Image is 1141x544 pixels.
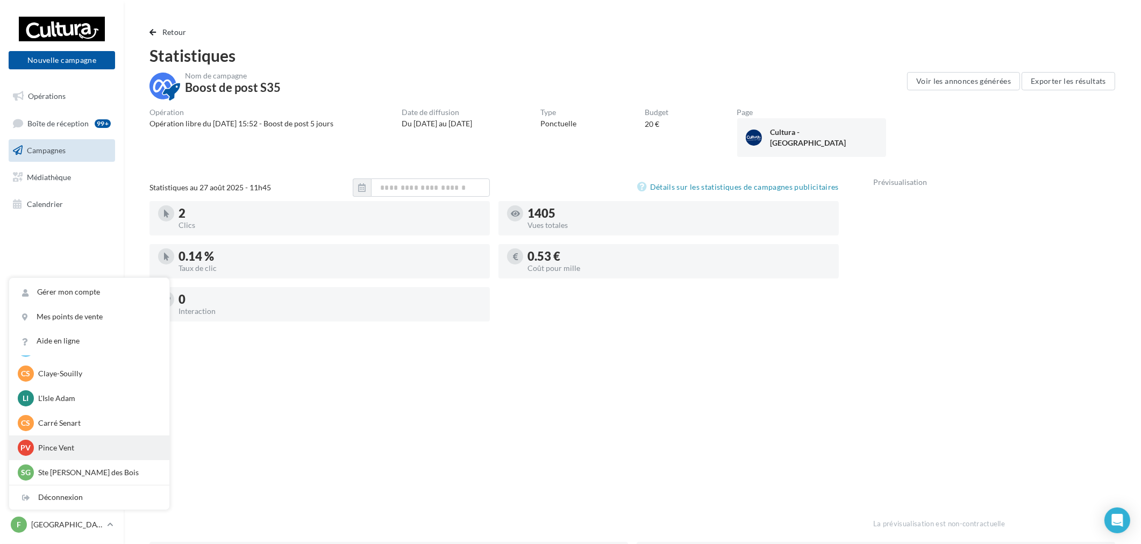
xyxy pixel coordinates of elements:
span: LI [23,393,29,404]
div: 20 € [645,119,659,130]
span: F [17,519,21,530]
div: Open Intercom Messenger [1104,507,1130,533]
div: Coût pour mille [527,264,830,272]
a: Calendrier [6,193,117,216]
span: Boîte de réception [27,118,89,127]
a: Mes points de vente [9,305,169,329]
p: Pince Vent [38,442,156,453]
p: Ste [PERSON_NAME] des Bois [38,467,156,478]
div: Vues totales [527,221,830,229]
button: Nouvelle campagne [9,51,115,69]
div: 0.53 € [527,250,830,262]
a: Gérer mon compte [9,280,169,304]
div: Interaction [179,307,481,315]
span: CS [22,368,31,379]
p: Carré Senart [38,418,156,428]
div: 1405 [527,207,830,219]
span: Médiathèque [27,173,71,182]
div: Opération libre du [DATE] 15:52 - Boost de post 5 jours [149,118,333,129]
a: F [GEOGRAPHIC_DATA] [9,514,115,535]
button: Voir les annonces générées [907,72,1020,90]
span: CS [22,418,31,428]
div: Nom de campagne [185,72,281,80]
a: Campagnes [6,139,117,162]
div: 0 [179,294,481,305]
div: Prévisualisation [873,178,1115,186]
div: Cultura - [GEOGRAPHIC_DATA] [771,127,854,148]
a: Détails sur les statistiques de campagnes publicitaires [637,181,839,194]
p: L'Isle Adam [38,393,156,404]
div: Budget [645,109,668,116]
span: SG [21,467,31,478]
div: Date de diffusion [402,109,472,116]
div: Statistiques [149,47,1115,63]
div: Opération [149,109,333,116]
div: 2 [179,207,481,219]
div: Clics [179,221,481,229]
a: Aide en ligne [9,329,169,353]
a: Médiathèque [6,166,117,189]
p: [GEOGRAPHIC_DATA] [31,519,103,530]
div: 99+ [95,119,111,128]
a: Cultura - [GEOGRAPHIC_DATA] [746,127,878,148]
div: Déconnexion [9,485,169,510]
div: Statistiques au 27 août 2025 - 11h45 [149,182,353,193]
button: Retour [149,26,191,39]
div: Type [540,109,576,116]
div: 0.14 % [179,250,481,262]
button: Exporter les résultats [1022,72,1115,90]
span: Calendrier [27,199,63,208]
div: Boost de post S35 [185,82,281,94]
span: PV [21,442,31,453]
span: Campagnes [27,146,66,155]
a: Opérations [6,85,117,108]
div: Taux de clic [179,264,481,272]
div: Ponctuelle [540,118,576,129]
div: Page [737,109,886,116]
div: Du [DATE] au [DATE] [402,118,472,129]
a: Boîte de réception99+ [6,112,117,135]
span: Opérations [28,91,66,101]
div: La prévisualisation est non-contractuelle [873,515,1115,529]
span: Retour [162,27,187,37]
p: Claye-Souilly [38,368,156,379]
